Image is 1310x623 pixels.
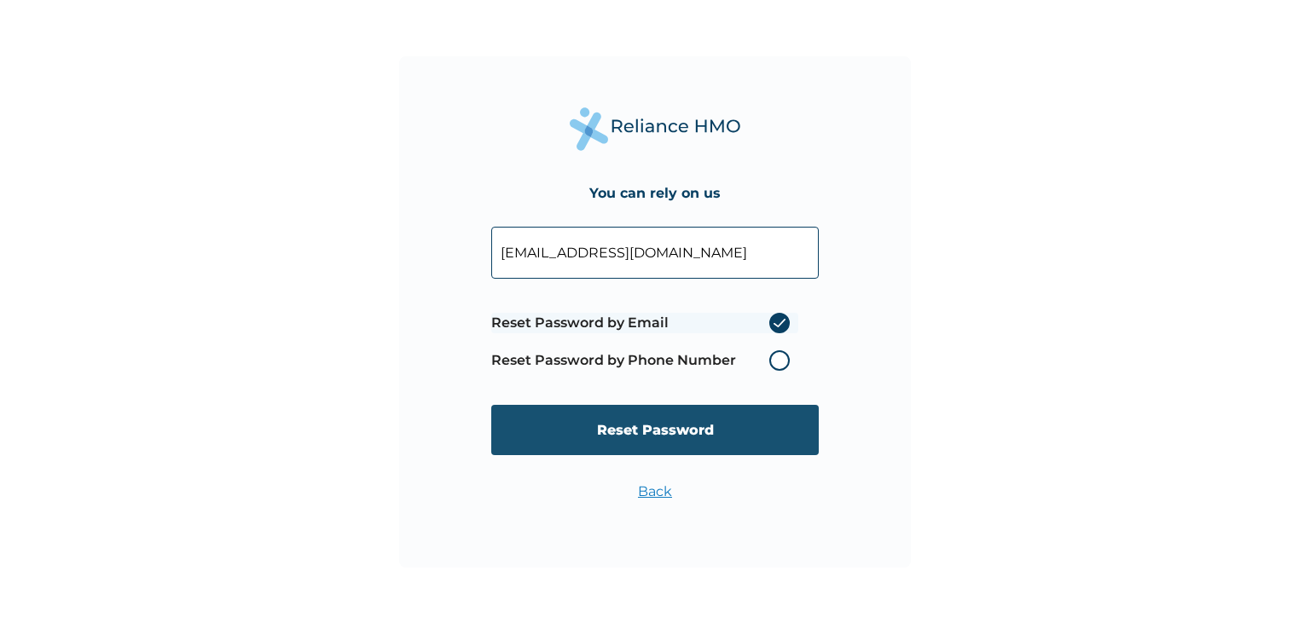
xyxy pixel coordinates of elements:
[638,483,672,499] a: Back
[491,227,819,279] input: Your Enrollee ID or Email Address
[491,304,798,379] span: Password reset method
[589,185,721,201] h4: You can rely on us
[491,313,798,333] label: Reset Password by Email
[491,350,798,371] label: Reset Password by Phone Number
[491,405,819,455] input: Reset Password
[570,107,740,151] img: Reliance Health's Logo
